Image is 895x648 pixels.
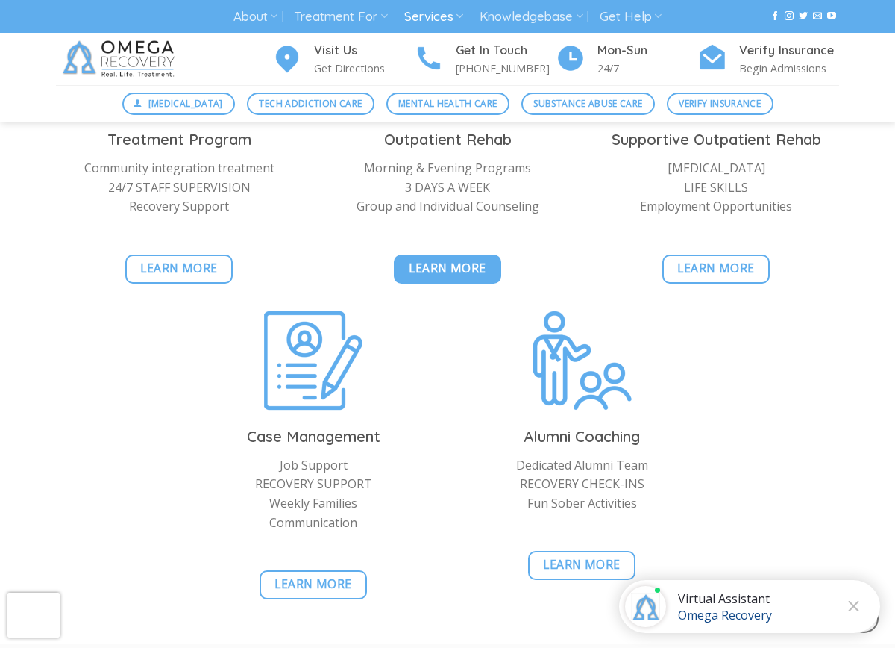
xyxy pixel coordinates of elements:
[677,259,755,278] span: Learn More
[459,456,705,514] p: Dedicated Alumni Team RECOVERY CHECK-INS Fun Sober Activities
[593,128,839,152] h3: Supportive Outpatient Rehab
[597,60,697,77] p: 24/7
[593,159,839,216] p: [MEDICAL_DATA] LIFE SKILLS Employment Opportunities
[480,3,582,31] a: Knowledgebase
[543,555,621,574] span: Learn More
[56,33,186,85] img: Omega Recovery
[813,11,822,22] a: Send us an email
[314,41,414,60] h4: Visit Us
[233,3,277,31] a: About
[597,41,697,60] h4: Mon-Sun
[260,570,368,599] a: Learn More
[404,3,463,31] a: Services
[122,93,236,115] a: [MEDICAL_DATA]
[394,255,502,284] a: Learn More
[247,93,374,115] a: Tech Addiction Care
[785,11,794,22] a: Follow on Instagram
[667,93,773,115] a: Verify Insurance
[56,128,302,152] h3: Treatment Program
[314,60,414,77] p: Get Directions
[274,575,352,594] span: Learn More
[600,3,662,31] a: Get Help
[259,96,362,110] span: Tech Addiction Care
[827,11,836,22] a: Follow on YouTube
[739,60,839,77] p: Begin Admissions
[739,41,839,60] h4: Verify Insurance
[386,93,509,115] a: Mental Health Care
[533,96,642,110] span: Substance Abuse Care
[398,96,497,110] span: Mental Health Care
[697,41,839,78] a: Verify Insurance Begin Admissions
[324,159,571,216] p: Morning & Evening Programs 3 DAYS A WEEK Group and Individual Counseling
[679,96,761,110] span: Verify Insurance
[324,128,571,152] h3: Outpatient Rehab
[459,425,705,449] h3: Alumni Coaching
[148,96,223,110] span: [MEDICAL_DATA]
[409,259,486,278] span: Learn More
[770,11,779,22] a: Follow on Facebook
[294,3,387,31] a: Treatment For
[799,11,808,22] a: Follow on Twitter
[662,255,770,284] a: Learn More
[414,41,556,78] a: Get In Touch [PHONE_NUMBER]
[125,255,233,284] a: Learn More
[272,41,414,78] a: Visit Us Get Directions
[190,456,436,532] p: Job Support RECOVERY SUPPORT Weekly Families Communication
[56,159,302,216] p: Community integration treatment 24/7 STAFF SUPERVISION Recovery Support
[528,551,636,580] a: Learn More
[456,60,556,77] p: [PHONE_NUMBER]
[456,41,556,60] h4: Get In Touch
[521,93,655,115] a: Substance Abuse Care
[140,259,218,278] span: Learn More
[190,425,436,449] h3: Case Management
